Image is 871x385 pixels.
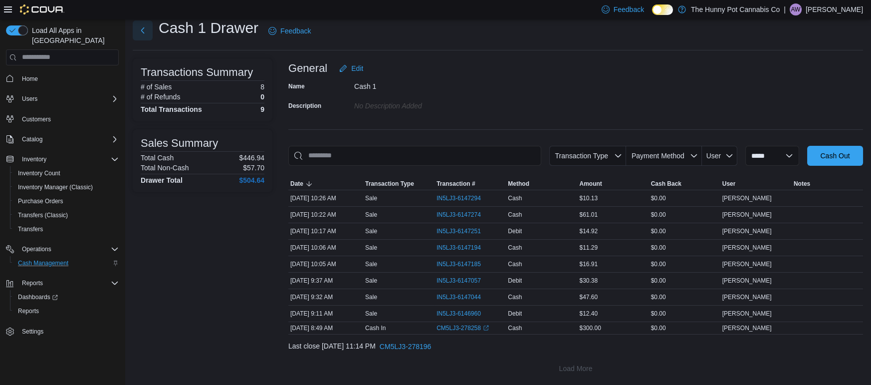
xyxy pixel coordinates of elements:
nav: Complex example [6,67,119,365]
p: Sale [365,293,377,301]
span: Transfers (Classic) [14,209,119,221]
span: Operations [18,243,119,255]
a: Customers [18,113,55,125]
div: Last close [DATE] 11:14 PM [288,337,863,357]
button: Reports [10,304,123,318]
span: Users [22,95,37,103]
p: $446.94 [239,154,264,162]
span: Catalog [22,135,42,143]
span: IN5LJ3-6146960 [436,310,481,318]
div: Cash 1 [354,78,488,90]
span: Notes [794,180,810,188]
span: Settings [18,325,119,338]
span: Transaction Type [365,180,414,188]
button: IN5LJ3-6147044 [436,291,491,303]
span: CM5LJ3-278196 [380,342,432,352]
button: Date [288,178,363,190]
span: Cash Out [820,151,850,161]
span: $300.00 [579,324,601,332]
div: $0.00 [649,242,720,254]
h3: Sales Summary [141,137,218,149]
a: Reports [14,305,43,317]
span: IN5LJ3-6147251 [436,227,481,235]
span: Cash [508,211,522,219]
span: AW [791,3,800,15]
span: Reports [14,305,119,317]
span: $30.38 [579,277,598,285]
h6: Total Cash [141,154,174,162]
button: Inventory [2,152,123,166]
button: IN5LJ3-6147251 [436,225,491,237]
span: IN5LJ3-6147044 [436,293,481,301]
span: Catalog [18,133,119,145]
span: Dashboards [14,291,119,303]
span: Inventory [18,153,119,165]
p: | [784,3,786,15]
span: $47.60 [579,293,598,301]
button: Home [2,71,123,86]
h6: # of Refunds [141,93,180,101]
a: Inventory Count [14,167,64,179]
p: Sale [365,277,377,285]
label: Description [288,102,321,110]
span: Date [290,180,303,188]
button: Purchase Orders [10,194,123,208]
a: Cash Management [14,257,72,269]
button: User [702,146,737,166]
button: Reports [18,277,47,289]
span: Transfers (Classic) [18,211,68,219]
button: Inventory Count [10,166,123,180]
button: Payment Method [626,146,702,166]
span: User [722,180,736,188]
h4: Total Transactions [141,105,202,113]
span: $10.13 [579,194,598,202]
h4: 9 [260,105,264,113]
div: Aidan Wrather [790,3,802,15]
span: [PERSON_NAME] [722,211,772,219]
span: Debit [508,310,522,318]
a: Home [18,73,42,85]
button: Inventory Manager (Classic) [10,180,123,194]
span: IN5LJ3-6147194 [436,244,481,252]
button: Catalog [18,133,46,145]
div: $0.00 [649,308,720,320]
span: Purchase Orders [18,197,63,205]
span: Transaction # [436,180,475,188]
button: IN5LJ3-6147274 [436,209,491,221]
div: $0.00 [649,209,720,221]
button: User [720,178,792,190]
span: Transfers [18,225,43,233]
h6: Total Non-Cash [141,164,189,172]
a: Purchase Orders [14,195,67,207]
span: Reports [18,277,119,289]
span: Cash Management [18,259,68,267]
label: Name [288,82,305,90]
span: IN5LJ3-6147294 [436,194,481,202]
button: IN5LJ3-6146960 [436,308,491,320]
button: IN5LJ3-6147057 [436,275,491,287]
span: Payment Method [632,152,684,160]
span: Cash [508,293,522,301]
div: $0.00 [649,322,720,334]
p: 0 [260,93,264,101]
div: [DATE] 9:11 AM [288,308,363,320]
button: Notes [792,178,863,190]
div: $0.00 [649,291,720,303]
p: [PERSON_NAME] [806,3,863,15]
span: Amount [579,180,602,188]
div: $0.00 [649,192,720,204]
span: Edit [351,63,363,73]
span: Method [508,180,529,188]
span: Customers [22,115,51,123]
span: Load All Apps in [GEOGRAPHIC_DATA] [28,25,119,45]
span: [PERSON_NAME] [722,293,772,301]
span: Cash [508,260,522,268]
span: IN5LJ3-6147274 [436,211,481,219]
div: No Description added [354,98,488,110]
button: Reports [2,276,123,290]
span: $12.40 [579,310,598,318]
p: Sale [365,211,377,219]
div: [DATE] 10:22 AM [288,209,363,221]
span: Debit [508,227,522,235]
span: Purchase Orders [14,195,119,207]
